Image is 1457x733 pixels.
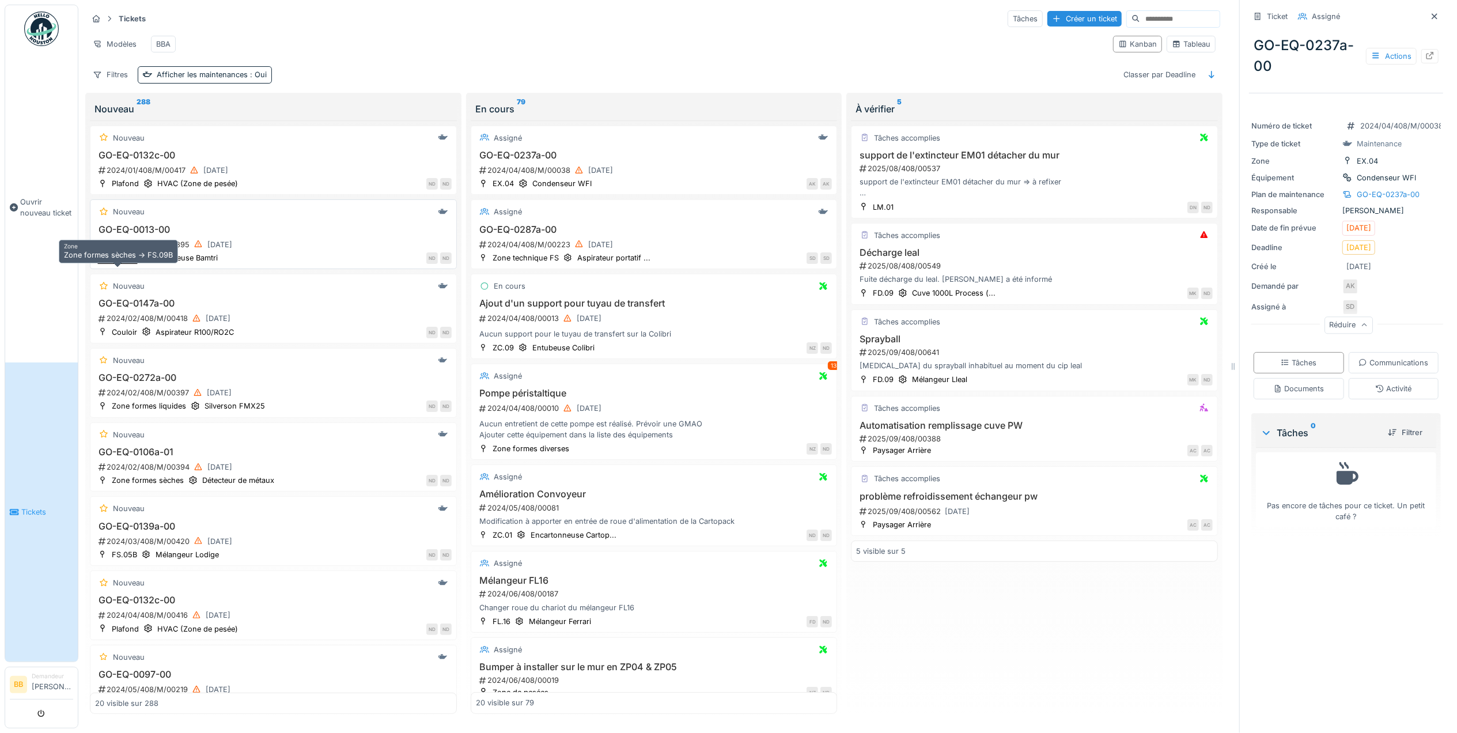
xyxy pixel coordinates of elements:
div: Zone [1251,156,1338,167]
div: [MEDICAL_DATA] du sprayball inhabituel au moment du cip leal [856,360,1213,371]
div: AC [1187,445,1199,456]
div: [DATE] [588,165,613,176]
div: ND [820,443,832,455]
div: Documents [1273,383,1324,394]
div: 20 visible sur 79 [476,697,534,708]
div: 2024/02/408/M/00394 [97,460,452,474]
div: Fuite décharge du leal. [PERSON_NAME] a été informé [856,274,1213,285]
div: NZ [807,687,818,698]
div: Classer par Deadline [1118,66,1201,83]
h3: Automatisation remplissage cuve PW [856,420,1213,431]
div: 2024/02/408/M/00395 [97,237,452,252]
div: Pas encore de tâches pour ce ticket. Un petit café ? [1263,458,1429,522]
div: ND [440,252,452,264]
div: 2025/09/408/00562 [858,504,1213,519]
div: Plan de maintenance [1251,189,1338,200]
div: Tâches [1281,357,1317,368]
div: Tâches [1261,426,1379,440]
sup: 79 [517,102,525,116]
div: ND [426,549,438,561]
div: Tâches accomplies [874,473,940,484]
h3: GO-EQ-0272a-00 [95,372,452,383]
div: HVAC (Zone de pesée) [157,624,238,634]
div: 2025/09/408/00388 [858,433,1213,444]
div: 2024/05/408/M/00219 [97,682,452,697]
span: Ouvrir nouveau ticket [20,197,73,218]
div: [DATE] [203,165,228,176]
div: Modèles [88,36,142,52]
div: Zone formes sèches -> FS.09B [59,240,178,263]
div: Changer roue du chariot du mélangeur FL16 [476,602,832,613]
h3: Ajout d'un support pour tuyau de transfert [476,298,832,309]
h3: GO-EQ-0013-00 [95,224,452,235]
div: ND [820,342,832,354]
div: 20 visible sur 288 [95,697,158,708]
div: Mélangeur Ferrari [529,616,591,627]
div: Filtres [88,66,133,83]
div: 2024/03/408/M/00420 [97,534,452,549]
div: Afficher les maintenances [157,69,267,80]
div: ND [426,252,438,264]
div: Nouveau [113,281,145,292]
div: [DATE] [206,610,230,621]
div: Encartonneuse Cartop... [531,530,616,541]
div: NZ [807,342,818,354]
div: FS.05B [112,549,137,560]
div: ND [820,530,832,541]
div: Tâches accomplies [874,133,940,143]
h3: support de l'extincteur EM01 détacher du mur [856,150,1213,161]
div: 13 [828,361,839,370]
div: GO-EQ-0237a-00 [1249,31,1443,81]
div: Nouveau [113,577,145,588]
div: En cours [494,281,525,292]
div: Date de fin prévue [1251,222,1338,233]
li: [PERSON_NAME] [32,672,73,697]
div: Numéro de ticket [1251,120,1338,131]
div: EX.04 [493,178,514,189]
div: Communications [1358,357,1429,368]
span: : Oui [248,70,267,79]
div: ND [426,178,438,190]
div: DN [1187,202,1199,213]
div: AC [1201,445,1213,456]
div: [DATE] [1346,242,1371,253]
div: [DATE] [1346,261,1371,272]
div: Plafond [112,178,139,189]
div: Assigné [1312,11,1340,22]
div: Mélangeur Lleal [912,374,967,385]
div: 2024/02/408/M/00418 [97,311,452,326]
div: 2024/04/408/M/00416 [97,608,452,622]
div: Détecteur de métaux [202,475,274,486]
div: Assigné [494,471,522,482]
div: Réduire [1324,317,1373,334]
div: FD.09 [873,288,894,299]
div: AK [820,178,832,190]
img: Badge_color-CXgf-gQk.svg [24,12,59,46]
div: Assigné [494,133,522,143]
div: ND [1201,202,1213,213]
div: ND [426,624,438,635]
div: Assigné à [1251,301,1338,312]
div: Paysager Arrière [873,445,931,456]
div: 2024/04/408/M/00038 [1360,120,1443,131]
div: ND [820,616,832,628]
div: Tâches accomplies [874,316,940,327]
a: Tickets [5,362,78,662]
div: [DATE] [207,239,232,250]
div: Condenseur WFI [532,178,592,189]
div: Nouveau [113,133,145,143]
div: Aspirateur R100/RO2C [156,327,234,338]
div: Kanban [1118,39,1157,50]
div: 2024/01/408/M/00417 [97,163,452,177]
div: En cours [475,102,833,116]
h6: Zone [64,243,173,250]
h3: GO-EQ-0132c-00 [95,595,452,606]
div: ND [426,400,438,412]
h3: GO-EQ-0147a-00 [95,298,452,309]
div: AK [807,178,818,190]
span: Tickets [21,507,73,517]
h3: problème refroidissement échangeur pw [856,491,1213,502]
div: Zone de pesées [493,687,548,698]
div: Équipement [1251,172,1338,183]
div: GO-EQ-0237a-00 [1357,189,1420,200]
